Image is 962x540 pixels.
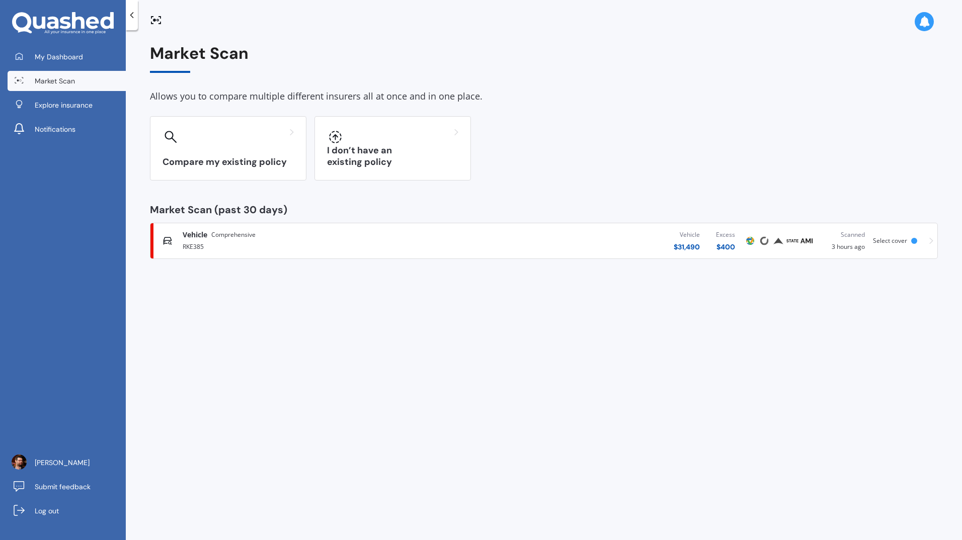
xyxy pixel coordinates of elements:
[35,100,93,110] span: Explore insurance
[8,453,126,473] a: [PERSON_NAME]
[35,124,75,134] span: Notifications
[873,236,907,245] span: Select cover
[800,235,813,247] img: AMI
[8,47,126,67] a: My Dashboard
[744,235,756,247] img: Protecta
[8,119,126,139] a: Notifications
[183,240,453,252] div: RKE385
[674,242,700,252] div: $ 31,490
[150,89,938,104] div: Allows you to compare multiple different insurers all at once and in one place.
[8,501,126,521] a: Log out
[150,44,938,73] div: Market Scan
[786,235,798,247] img: State
[674,230,700,240] div: Vehicle
[716,242,735,252] div: $ 400
[35,52,83,62] span: My Dashboard
[8,95,126,115] a: Explore insurance
[150,223,938,259] a: VehicleComprehensiveRKE385Vehicle$31,490Excess$400ProtectaCoveProvidentStateAMIScanned3 hours ago...
[211,230,256,240] span: Comprehensive
[8,477,126,497] a: Submit feedback
[758,235,770,247] img: Cove
[183,230,207,240] span: Vehicle
[35,458,90,468] span: [PERSON_NAME]
[716,230,735,240] div: Excess
[327,145,458,168] h3: I don’t have an existing policy
[35,76,75,86] span: Market Scan
[822,230,865,252] div: 3 hours ago
[35,506,59,516] span: Log out
[12,455,27,470] img: ACg8ocIUMpCVZ3foJtzg69va81JBEIWfO527SIkT6N44MlRIOz-9Ew8=s96-c
[8,71,126,91] a: Market Scan
[35,482,91,492] span: Submit feedback
[772,235,784,247] img: Provident
[163,156,294,168] h3: Compare my existing policy
[822,230,865,240] div: Scanned
[150,205,938,215] div: Market Scan (past 30 days)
